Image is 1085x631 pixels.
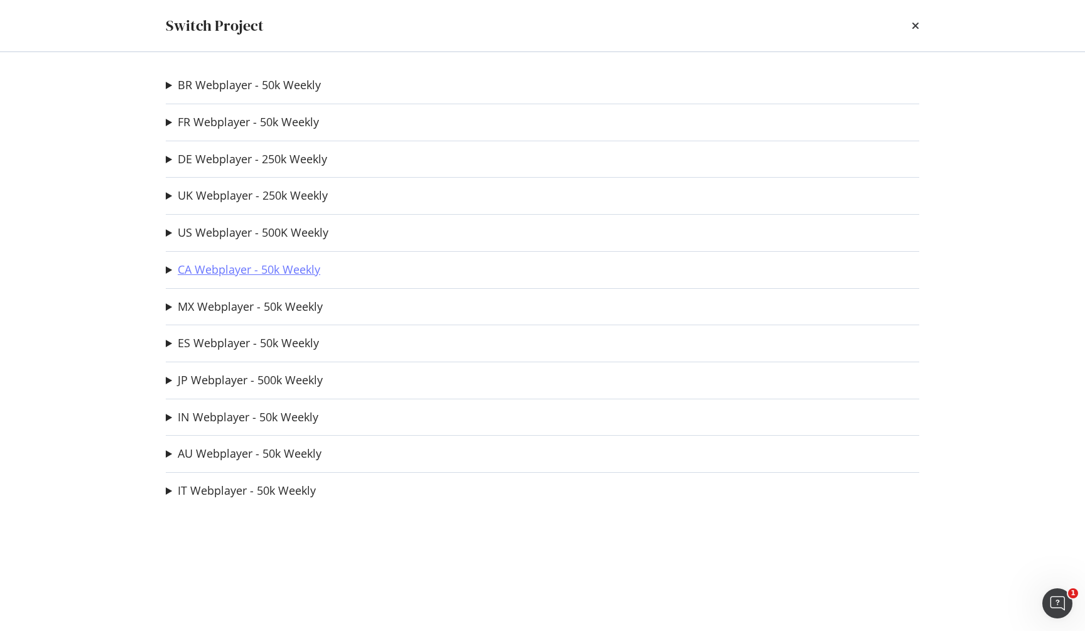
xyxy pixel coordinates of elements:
[166,77,321,94] summary: BR Webplayer - 50k Weekly
[166,372,323,389] summary: JP Webplayer - 500k Weekly
[166,188,328,204] summary: UK Webplayer - 250k Weekly
[178,411,318,424] a: IN Webplayer - 50k Weekly
[166,262,320,278] summary: CA Webplayer - 50k Weekly
[166,335,319,352] summary: ES Webplayer - 50k Weekly
[1042,588,1072,618] iframe: Intercom live chat
[178,189,328,202] a: UK Webplayer - 250k Weekly
[178,78,321,92] a: BR Webplayer - 50k Weekly
[178,263,320,276] a: CA Webplayer - 50k Weekly
[178,300,323,313] a: MX Webplayer - 50k Weekly
[166,483,316,499] summary: IT Webplayer - 50k Weekly
[1068,588,1078,598] span: 1
[166,299,323,315] summary: MX Webplayer - 50k Weekly
[178,153,327,166] a: DE Webplayer - 250k Weekly
[166,114,319,131] summary: FR Webplayer - 50k Weekly
[166,151,327,168] summary: DE Webplayer - 250k Weekly
[178,374,323,387] a: JP Webplayer - 500k Weekly
[178,484,316,497] a: IT Webplayer - 50k Weekly
[178,447,321,460] a: AU Webplayer - 50k Weekly
[178,226,328,239] a: US Webplayer - 500K Weekly
[178,116,319,129] a: FR Webplayer - 50k Weekly
[912,15,919,36] div: times
[166,15,264,36] div: Switch Project
[166,409,318,426] summary: IN Webplayer - 50k Weekly
[166,446,321,462] summary: AU Webplayer - 50k Weekly
[178,337,319,350] a: ES Webplayer - 50k Weekly
[166,225,328,241] summary: US Webplayer - 500K Weekly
